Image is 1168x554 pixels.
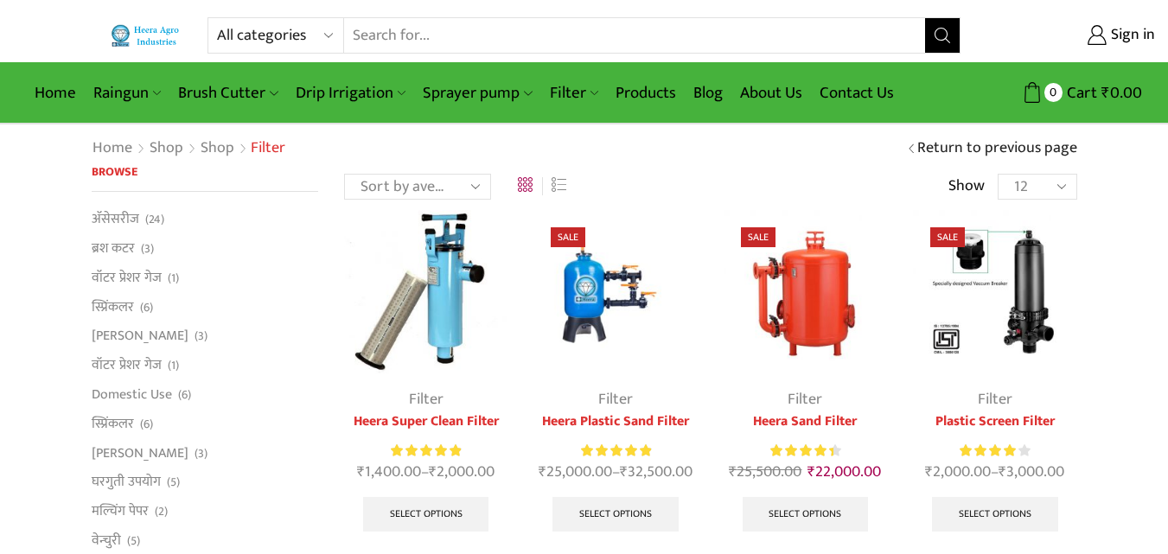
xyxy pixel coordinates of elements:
h1: Filter [251,139,285,158]
a: About Us [731,73,811,113]
span: – [344,461,507,484]
span: Sale [551,227,585,247]
button: Search button [925,18,960,53]
a: Drip Irrigation [287,73,414,113]
a: वॉटर प्रेशर गेज [92,351,162,380]
img: Heera-super-clean-filter [344,210,507,373]
bdi: 22,000.00 [807,459,881,485]
span: (6) [178,386,191,404]
span: (2) [155,503,168,520]
a: Plastic Screen Filter [913,411,1076,432]
a: Select options for “Heera Sand Filter” [743,497,869,532]
a: Filter [541,73,607,113]
bdi: 1,400.00 [357,459,421,485]
a: Sign in [986,20,1155,51]
span: (5) [167,474,180,491]
span: Sale [741,227,775,247]
span: ₹ [925,459,933,485]
span: (24) [145,211,164,228]
span: ₹ [357,459,365,485]
a: मल्चिंग पेपर [92,497,149,526]
a: स्प्रिंकलर [92,409,134,438]
bdi: 25,000.00 [539,459,612,485]
a: Shop [149,137,184,160]
div: Rated 5.00 out of 5 [391,442,461,460]
nav: Breadcrumb [92,137,285,160]
img: Plastic Screen Filter [913,210,1076,373]
span: (6) [140,416,153,433]
a: Filter [598,386,633,412]
a: घरगुती उपयोग [92,468,161,497]
a: Filter [978,386,1012,412]
a: Home [92,137,133,160]
a: Filter [409,386,444,412]
a: Products [607,73,685,113]
a: Sprayer pump [414,73,540,113]
span: ₹ [999,459,1006,485]
a: अ‍ॅसेसरीज [92,209,139,233]
span: Show [948,175,985,198]
bdi: 25,500.00 [729,459,801,485]
a: Return to previous page [917,137,1077,160]
span: (1) [168,357,179,374]
img: Heera Plastic Sand Filter [533,210,697,373]
a: Select options for “Heera Plastic Sand Filter” [552,497,679,532]
a: Select options for “Plastic Screen Filter” [932,497,1058,532]
span: ₹ [539,459,546,485]
a: Shop [200,137,235,160]
a: Brush Cutter [169,73,286,113]
bdi: 3,000.00 [999,459,1064,485]
span: (6) [140,299,153,316]
span: (3) [195,445,207,462]
img: Heera Sand Filter [724,210,887,373]
span: – [913,461,1076,484]
a: Heera Plastic Sand Filter [533,411,697,432]
a: 0 Cart ₹0.00 [978,77,1142,109]
a: Heera Super Clean Filter [344,411,507,432]
span: Sale [930,227,965,247]
a: Home [26,73,85,113]
span: Browse [92,162,137,181]
span: (5) [127,532,140,550]
a: ब्रश कटर [92,234,135,264]
span: Sign in [1107,24,1155,47]
input: Search for... [344,18,924,53]
bdi: 2,000.00 [925,459,991,485]
div: Rated 5.00 out of 5 [581,442,651,460]
span: Rated out of 5 [770,442,833,460]
span: ₹ [429,459,437,485]
div: Rated 4.00 out of 5 [960,442,1030,460]
span: Rated out of 5 [581,442,651,460]
bdi: 2,000.00 [429,459,495,485]
a: स्प्रिंकलर [92,292,134,322]
span: (1) [168,270,179,287]
a: [PERSON_NAME] [92,322,188,351]
span: – [533,461,697,484]
span: ₹ [1101,80,1110,106]
a: Heera Sand Filter [724,411,887,432]
span: ₹ [807,459,815,485]
span: (3) [141,240,154,258]
span: Cart [1063,81,1097,105]
span: Rated out of 5 [960,442,1016,460]
a: Domestic Use [92,379,172,409]
span: (3) [195,328,207,345]
a: Contact Us [811,73,903,113]
a: वॉटर प्रेशर गेज [92,263,162,292]
div: Rated 4.50 out of 5 [770,442,840,460]
span: ₹ [729,459,737,485]
a: Blog [685,73,731,113]
bdi: 0.00 [1101,80,1142,106]
span: 0 [1044,83,1063,101]
bdi: 32,500.00 [620,459,693,485]
a: [PERSON_NAME] [92,438,188,468]
a: Select options for “Heera Super Clean Filter” [363,497,489,532]
a: Filter [788,386,822,412]
span: Rated out of 5 [391,442,461,460]
select: Shop order [344,174,491,200]
a: Raingun [85,73,169,113]
span: ₹ [620,459,628,485]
